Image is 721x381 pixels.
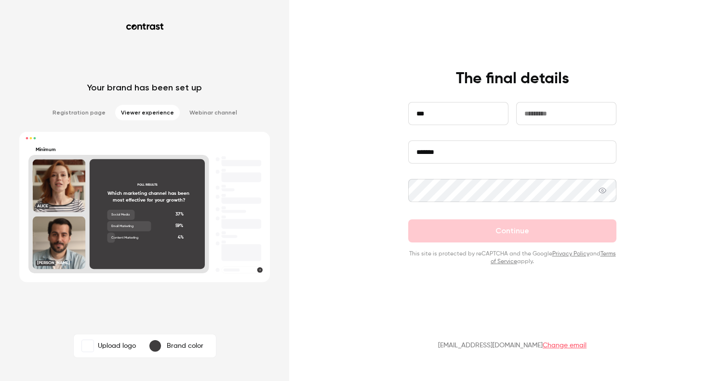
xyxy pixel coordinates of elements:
li: Registration page [47,105,111,120]
a: Privacy Policy [552,251,589,257]
p: Brand color [167,341,203,351]
li: Webinar channel [184,105,243,120]
p: This site is protected by reCAPTCHA and the Google and apply. [408,250,616,266]
p: [EMAIL_ADDRESS][DOMAIN_NAME] [438,341,587,350]
p: Your brand has been set up [87,82,202,93]
h4: The final details [456,69,569,89]
img: Minimum [82,340,93,352]
button: Brand color [142,336,214,356]
li: Viewer experience [115,105,180,120]
a: Change email [543,342,587,349]
label: MinimumUpload logo [76,336,142,356]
